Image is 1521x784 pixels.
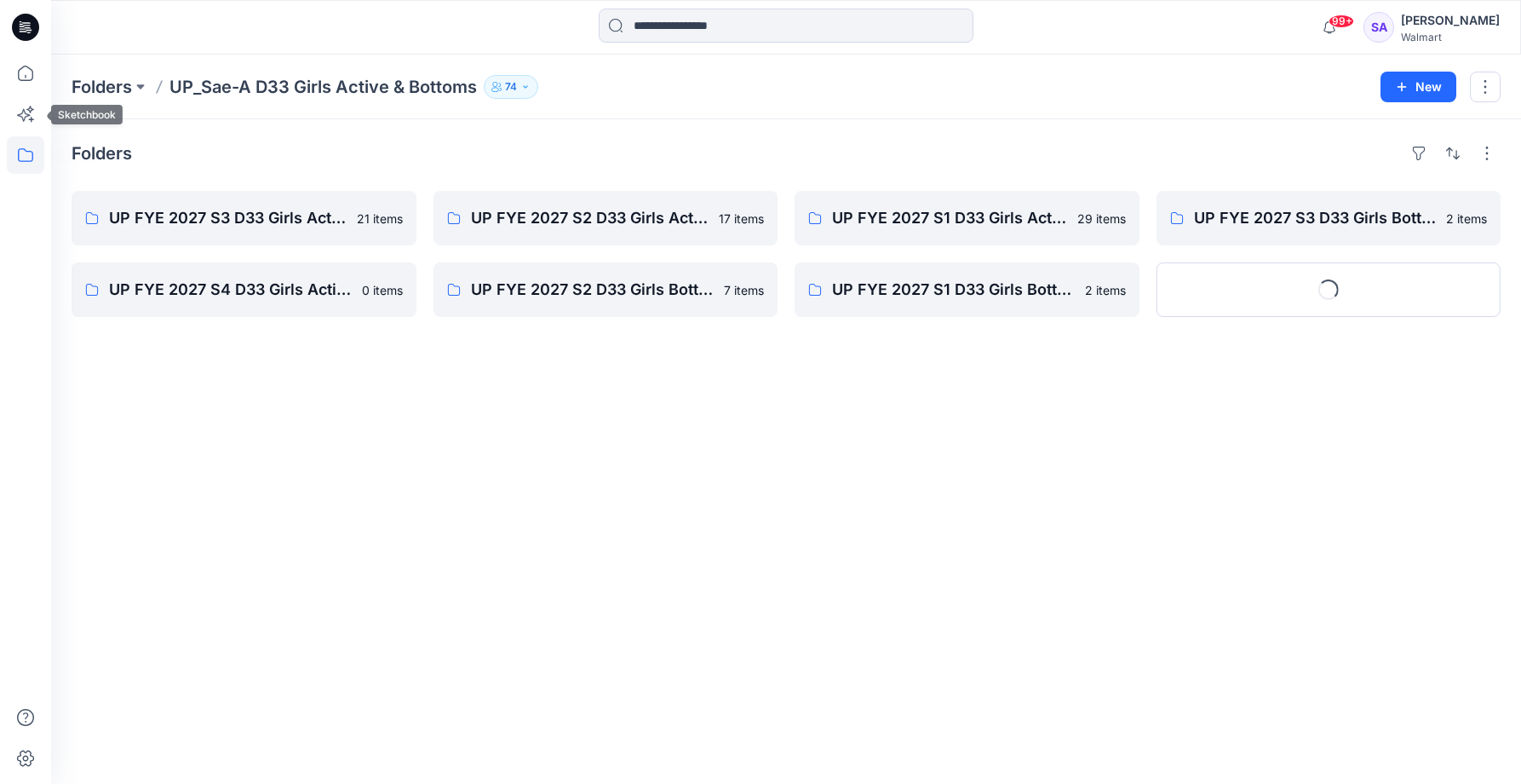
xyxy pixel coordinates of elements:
a: UP FYE 2027 S3 D33 Girls Active Sae-A21 items [72,191,416,245]
p: UP FYE 2027 S2 D33 Girls Bottoms Sae-A [471,278,715,302]
h4: Folders [72,143,132,164]
p: 7 items [724,281,764,299]
div: SA [1363,12,1394,43]
div: [PERSON_NAME] [1401,10,1500,31]
p: UP FYE 2027 S2 D33 Girls Active Sae-A [471,206,709,230]
a: UP FYE 2027 S1 D33 Girls Active Sae-A29 items [795,191,1139,245]
p: UP FYE 2027 S4 D33 Girls Active Sae-A [109,278,352,302]
p: 2 items [1085,281,1126,299]
p: UP FYE 2027 S1 D33 Girls Bottoms Sae-A [832,278,1075,302]
p: 29 items [1077,210,1126,228]
p: UP FYE 2027 S1 D33 Girls Active Sae-A [832,206,1067,230]
p: 0 items [362,281,403,299]
a: UP FYE 2027 S2 D33 Girls Bottoms Sae-A7 items [433,262,778,317]
button: 74 [484,75,538,99]
p: UP FYE 2027 S3 D33 Girls Bottoms Sae-A [1194,206,1437,230]
div: Walmart [1401,31,1500,43]
a: UP FYE 2027 S4 D33 Girls Active Sae-A0 items [72,262,416,317]
button: New [1380,72,1456,102]
a: UP FYE 2027 S2 D33 Girls Active Sae-A17 items [433,191,778,245]
a: UP FYE 2027 S3 D33 Girls Bottoms Sae-A2 items [1157,191,1501,245]
p: UP FYE 2027 S3 D33 Girls Active Sae-A [109,206,347,230]
p: 2 items [1446,210,1487,228]
p: 74 [505,78,517,96]
a: Folders [72,75,132,99]
span: 99+ [1329,14,1354,28]
a: UP FYE 2027 S1 D33 Girls Bottoms Sae-A2 items [795,262,1139,317]
p: 21 items [357,210,403,228]
p: UP_Sae-A D33 Girls Active & Bottoms [169,75,477,99]
p: 17 items [719,210,764,228]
